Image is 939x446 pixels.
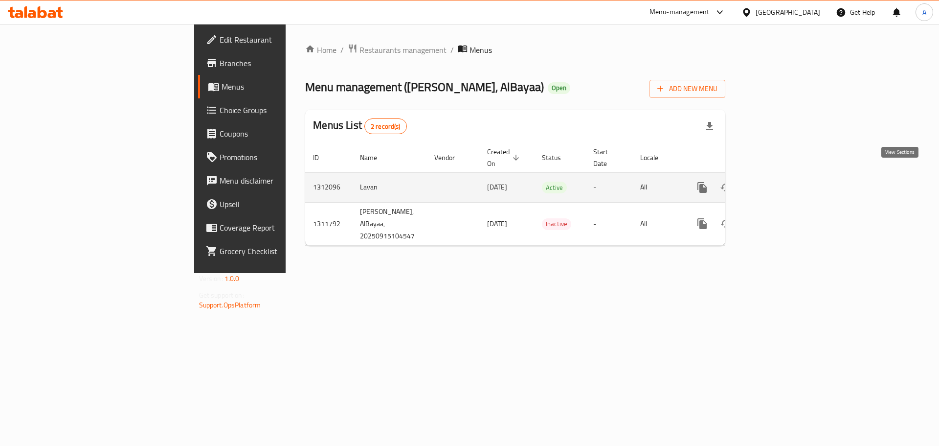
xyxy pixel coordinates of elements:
div: Export file [698,115,721,138]
th: Actions [683,143,792,173]
span: Add New Menu [657,83,717,95]
span: Get support on: [199,289,244,302]
div: Open [548,82,570,94]
nav: breadcrumb [305,44,725,56]
a: Promotions [198,145,351,169]
span: Menus [469,44,492,56]
span: Menus [222,81,343,93]
button: more [691,212,714,235]
button: more [691,176,714,199]
div: Menu-management [649,6,710,18]
div: [GEOGRAPHIC_DATA] [756,7,820,18]
a: Edit Restaurant [198,28,351,51]
td: Lavan [352,172,426,202]
span: Coupons [220,128,343,140]
span: Active [542,182,567,193]
a: Choice Groups [198,98,351,122]
span: 2 record(s) [365,122,406,131]
button: Change Status [714,176,738,199]
span: Branches [220,57,343,69]
div: Total records count [364,118,407,134]
span: Locale [640,152,671,164]
td: - [585,202,632,245]
td: - [585,172,632,202]
div: Active [542,182,567,193]
a: Upsell [198,192,351,216]
a: Menus [198,75,351,98]
span: Inactive [542,218,571,230]
span: 1.0.0 [224,272,240,285]
span: Version: [199,272,223,285]
span: Restaurants management [359,44,447,56]
button: Change Status [714,212,738,235]
button: Add New Menu [649,80,725,98]
h2: Menus List [313,118,406,134]
span: Open [548,84,570,92]
a: Branches [198,51,351,75]
a: Coverage Report [198,216,351,239]
div: Inactive [542,218,571,230]
span: Name [360,152,390,164]
td: All [632,172,683,202]
span: Created On [487,146,522,169]
span: ID [313,152,332,164]
a: Support.OpsPlatform [199,299,261,311]
span: Choice Groups [220,104,343,116]
span: Menu management ( [PERSON_NAME], AlBayaa ) [305,76,544,98]
span: Status [542,152,574,164]
span: Menu disclaimer [220,175,343,187]
td: [PERSON_NAME], AlBayaa, 20250915104547 [352,202,426,245]
span: Vendor [434,152,468,164]
span: [DATE] [487,217,507,230]
span: Edit Restaurant [220,34,343,46]
span: A [922,7,926,18]
span: [DATE] [487,181,507,193]
span: Upsell [220,198,343,210]
a: Restaurants management [348,44,447,56]
table: enhanced table [305,143,792,246]
a: Menu disclaimer [198,169,351,192]
a: Coupons [198,122,351,145]
li: / [450,44,454,56]
span: Start Date [593,146,621,169]
span: Promotions [220,151,343,163]
span: Coverage Report [220,222,343,234]
td: All [632,202,683,245]
span: Grocery Checklist [220,245,343,257]
a: Grocery Checklist [198,239,351,263]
